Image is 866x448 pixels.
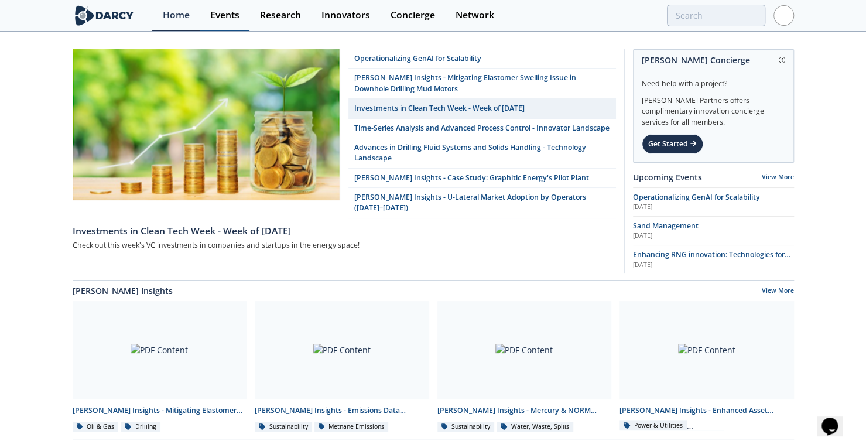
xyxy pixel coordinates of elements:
a: Time-Series Analysis and Advanced Process Control - Innovator Landscape [348,119,616,138]
div: [PERSON_NAME] Partners offers complimentary innovation concierge services for all members. [642,89,785,128]
a: [PERSON_NAME] Insights - Case Study: Graphitic Energy's Pilot Plant [348,169,616,188]
div: [DATE] [633,231,794,241]
a: Operationalizing GenAI for Scalability [348,49,616,69]
span: Operationalizing GenAI for Scalability [633,192,760,202]
img: Profile [773,5,794,26]
div: Investments in Clean Tech Week - Week of [DATE] [73,224,616,238]
a: Advances in Drilling Fluid Systems and Solids Handling - Technology Landscape [348,138,616,169]
img: logo-wide.svg [73,5,136,26]
div: [PERSON_NAME] Insights - Emissions Data Integration [255,405,429,416]
div: Sustainability [255,422,312,432]
div: Oil & Gas [73,422,119,432]
div: Power & Utilities [619,420,687,431]
a: Investments in Clean Tech Week - Week of [DATE] [73,218,616,238]
a: [PERSON_NAME] Insights - Mitigating Elastomer Swelling Issue in Downhole Drilling Mud Motors [348,69,616,99]
div: Drilling [121,422,160,432]
div: [DATE] [633,203,794,212]
div: Concierge [391,11,435,20]
a: PDF Content [PERSON_NAME] Insights - Mercury & NORM Detection and [MEDICAL_DATA] Sustainability W... [433,301,616,433]
a: Enhancing RNG innovation: Technologies for Sustainable Energy [DATE] [633,249,794,269]
a: Upcoming Events [633,171,702,183]
div: Network [456,11,494,20]
div: Sustainability [437,422,495,432]
div: Home [163,11,190,20]
div: [PERSON_NAME] Insights - Mercury & NORM Detection and [MEDICAL_DATA] [437,405,612,416]
span: Enhancing RNG innovation: Technologies for Sustainable Energy [633,249,790,270]
div: Research [260,11,301,20]
div: Innovators [321,11,370,20]
a: [PERSON_NAME] Insights - U-Lateral Market Adoption by Operators ([DATE]–[DATE]) [348,188,616,218]
img: information.svg [779,57,785,63]
a: View More [762,173,794,181]
div: [PERSON_NAME] Insights - Enhanced Asset Management (O&M) for Onshore Wind Farms [619,405,794,416]
iframe: chat widget [817,401,854,436]
span: Sand Management [633,221,699,231]
div: Need help with a project? [642,70,785,89]
div: Operationalizing GenAI for Scalability [354,53,481,64]
input: Advanced Search [667,5,765,26]
div: Check out this week's VC investments in companies and startups in the energy space! [73,238,616,253]
div: [PERSON_NAME] Insights - Mitigating Elastomer Swelling Issue in Downhole Drilling Mud Motors [73,405,247,416]
a: Operationalizing GenAI for Scalability [DATE] [633,192,794,212]
div: Methane Emissions [314,422,389,432]
a: PDF Content [PERSON_NAME] Insights - Enhanced Asset Management (O&M) for Onshore Wind Farms Power... [615,301,798,433]
div: Get Started [642,134,703,154]
a: [PERSON_NAME] Insights [73,285,173,297]
a: PDF Content [PERSON_NAME] Insights - Emissions Data Integration Sustainability Methane Emissions [251,301,433,433]
div: Events [210,11,239,20]
a: PDF Content [PERSON_NAME] Insights - Mitigating Elastomer Swelling Issue in Downhole Drilling Mud... [69,301,251,433]
a: Sand Management [DATE] [633,221,794,241]
div: [PERSON_NAME] Concierge [642,50,785,70]
a: View More [762,286,794,297]
a: Investments in Clean Tech Week - Week of [DATE] [348,99,616,118]
div: [DATE] [633,261,794,270]
div: Water, Waste, Spills [497,422,573,432]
